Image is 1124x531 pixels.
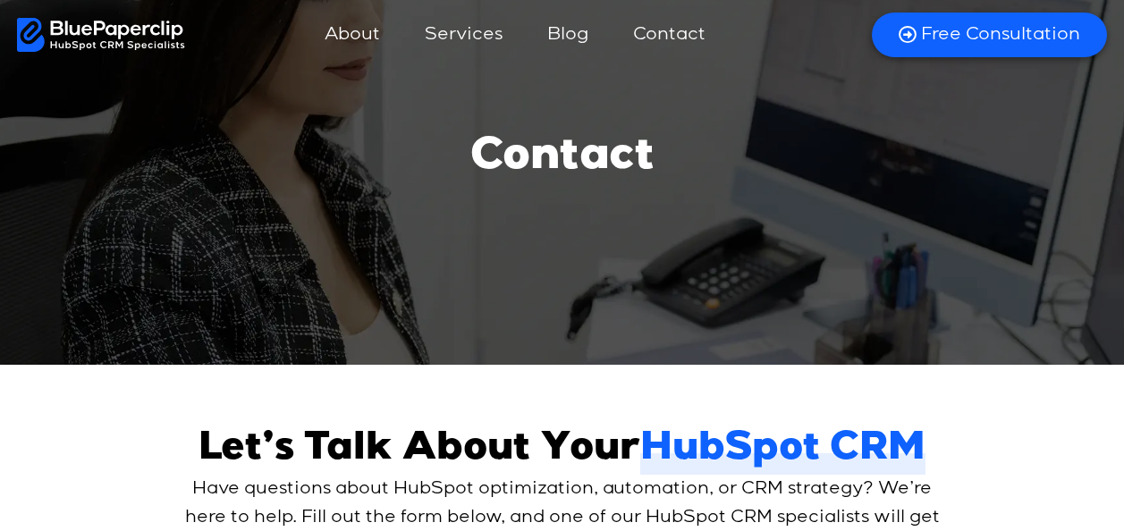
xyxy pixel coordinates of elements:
span: HubSpot CRM [640,427,925,475]
h2: Let’s Talk About Your [199,427,925,475]
a: About [307,13,398,56]
img: BluePaperClip Logo White [17,18,186,52]
h1: Contact [470,132,655,186]
nav: Menu [185,13,849,56]
a: Services [407,13,520,56]
span: Free Consultation [921,23,1080,46]
a: Blog [529,13,606,56]
a: Contact [615,13,723,56]
a: Free Consultation [872,13,1107,57]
